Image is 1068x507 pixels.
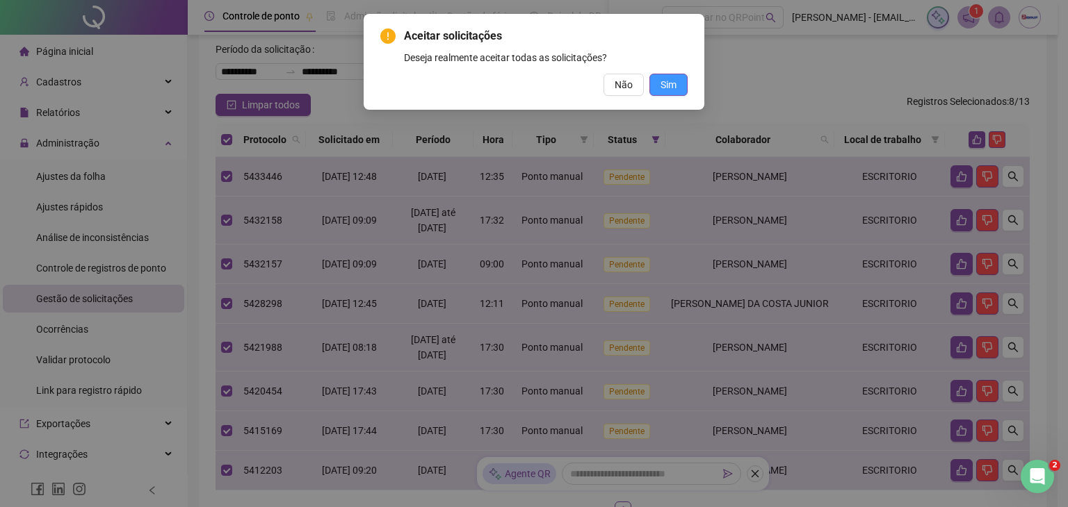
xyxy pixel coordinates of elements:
[404,50,688,65] div: Deseja realmente aceitar todas as solicitações?
[380,28,396,44] span: exclamation-circle
[1049,460,1060,471] span: 2
[661,77,677,92] span: Sim
[604,74,644,96] button: Não
[649,74,688,96] button: Sim
[404,28,688,44] span: Aceitar solicitações
[1021,460,1054,493] iframe: Intercom live chat
[615,77,633,92] span: Não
